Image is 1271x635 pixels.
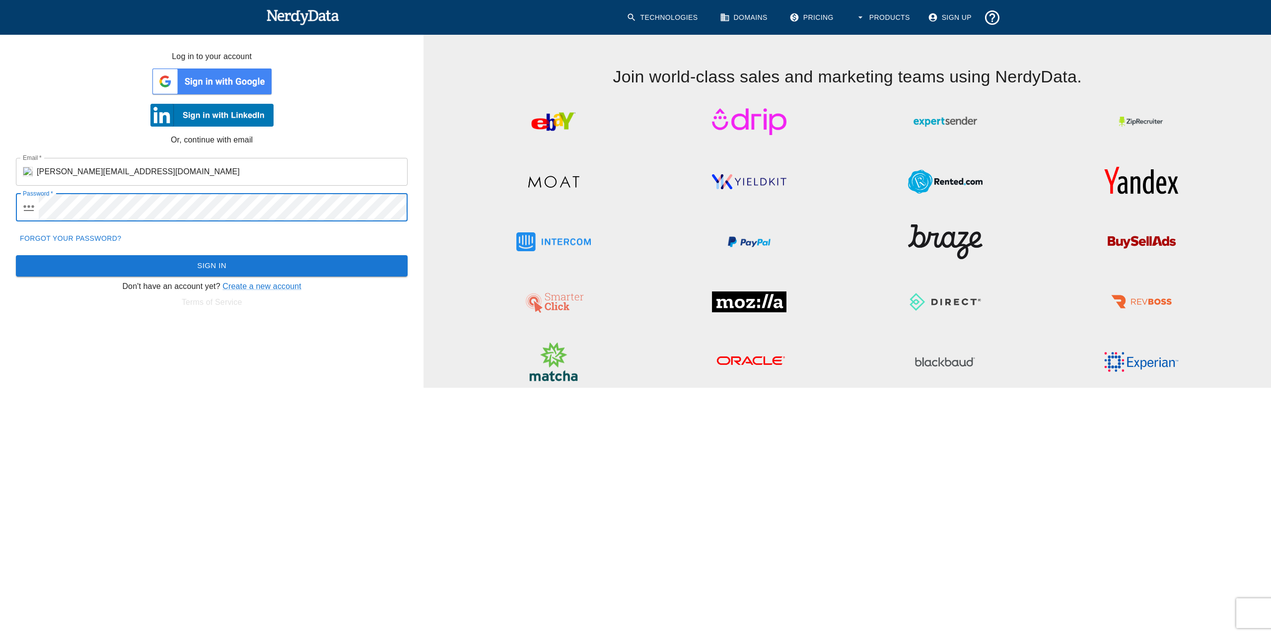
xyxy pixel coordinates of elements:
[23,189,53,198] label: Password
[16,255,408,276] button: Sign In
[1104,159,1179,204] img: Yandex
[849,5,918,30] button: Products
[516,340,591,384] img: Matcha
[621,5,706,30] a: Technologies
[266,7,339,27] img: NerdyData.com
[23,167,33,177] img: narsa.gov.ma icon
[23,153,42,162] label: Email
[922,5,980,30] a: Sign Up
[516,280,591,324] img: SmarterClick
[182,298,242,306] a: Terms of Service
[222,282,301,290] a: Create a new account
[980,5,1005,30] button: Support and Documentation
[712,340,786,384] img: Oracle
[908,219,983,264] img: Braze
[516,99,591,144] img: eBay
[908,159,983,204] img: Rented
[908,99,983,144] img: ExpertSender
[712,280,786,324] img: Mozilla
[908,340,983,384] img: Blackbaud
[908,280,983,324] img: Direct
[712,219,786,264] img: PayPal
[1104,219,1179,264] img: BuySellAds
[1104,280,1179,324] img: RevBoss
[712,99,786,144] img: Drip
[783,5,842,30] a: Pricing
[516,159,591,204] img: Moat
[16,229,125,248] a: Forgot your password?
[455,35,1239,87] h4: Join world-class sales and marketing teams using NerdyData.
[516,219,591,264] img: Intercom
[1104,99,1179,144] img: ZipRecruiter
[1104,340,1179,384] img: Experian
[714,5,776,30] a: Domains
[712,159,786,204] img: YieldKit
